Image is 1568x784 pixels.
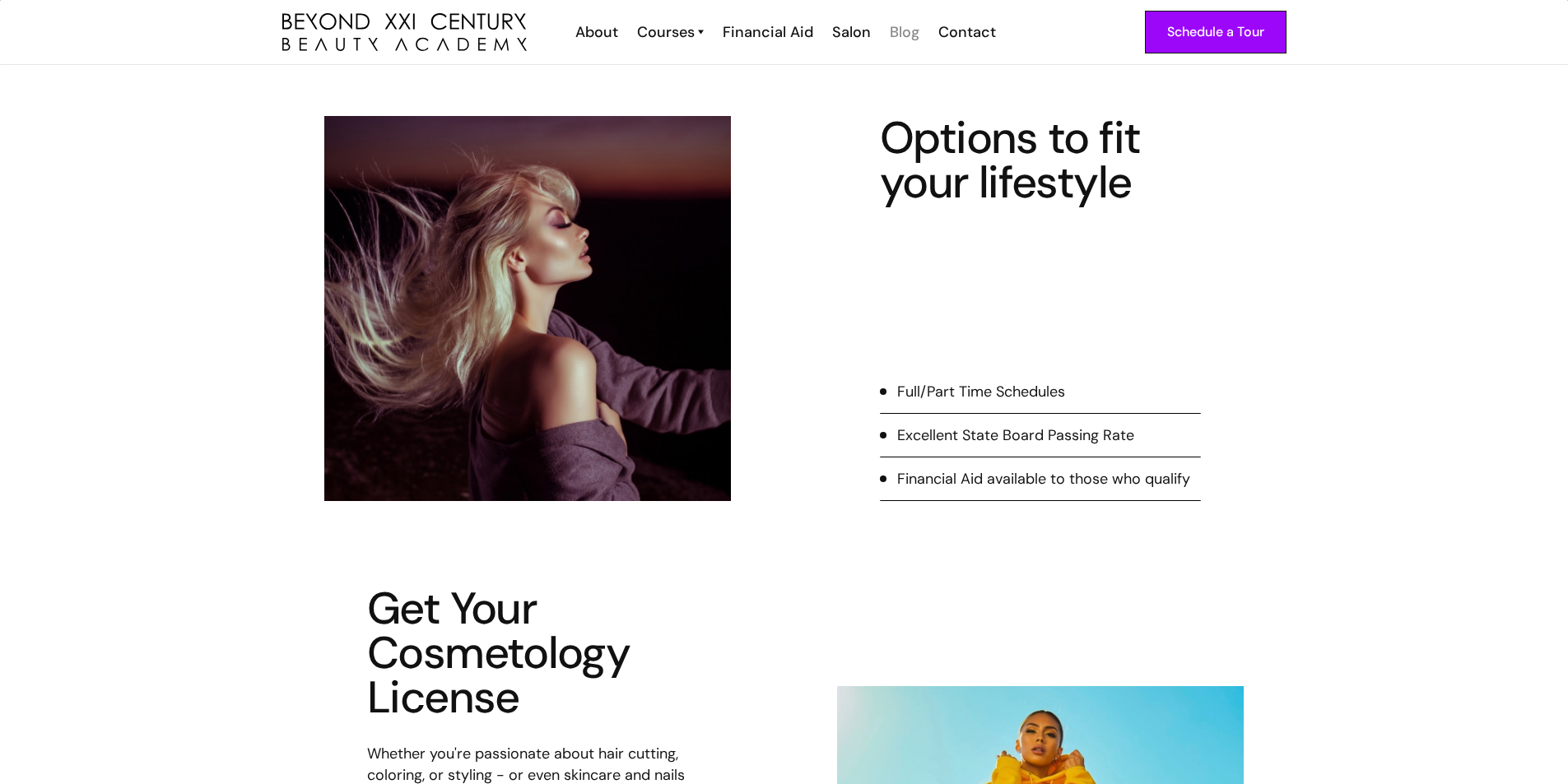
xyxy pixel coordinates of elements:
[565,21,626,43] a: About
[879,21,928,43] a: Blog
[832,21,871,43] div: Salon
[1167,21,1264,43] div: Schedule a Tour
[1145,11,1287,53] a: Schedule a Tour
[367,587,688,720] h2: Get Your Cosmetology License
[712,21,821,43] a: Financial Aid
[880,116,1201,205] h4: Options to fit your lifestyle
[723,21,813,43] div: Financial Aid
[324,116,731,501] img: purple cosmetology student
[637,21,704,43] a: Courses
[897,468,1190,489] div: Financial Aid available to those who qualify
[282,13,527,52] a: home
[821,21,879,43] a: Salon
[637,21,695,43] div: Courses
[897,424,1134,446] div: Excellent State Board Passing Rate
[575,21,618,43] div: About
[928,21,1004,43] a: Contact
[282,13,527,52] img: beyond 21st century beauty academy logo
[897,381,1065,402] div: Full/Part Time Schedules
[890,21,919,43] div: Blog
[938,21,996,43] div: Contact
